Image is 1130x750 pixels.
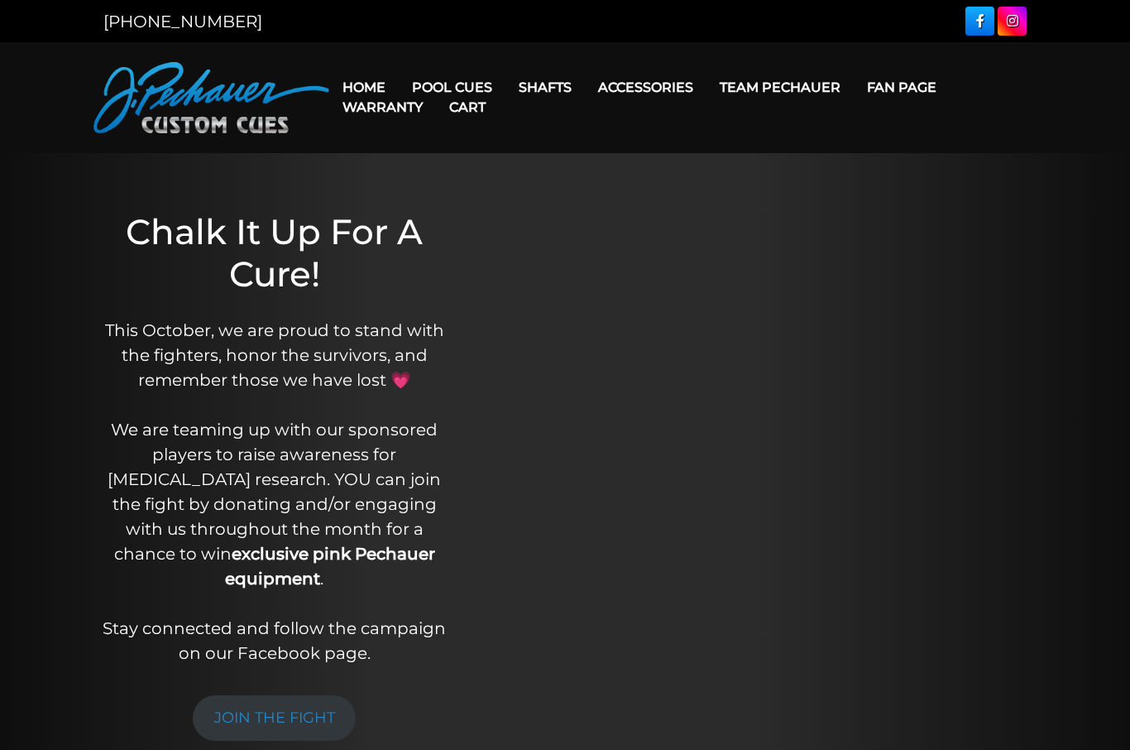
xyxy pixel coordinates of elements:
p: This October, we are proud to stand with the fighters, honor the survivors, and remember those we... [93,318,455,666]
a: Warranty [329,86,436,128]
a: Pool Cues [399,66,505,108]
a: Cart [436,86,499,128]
a: Home [329,66,399,108]
strong: exclusive pink Pechauer equipment [225,544,435,589]
a: Team Pechauer [706,66,854,108]
a: Accessories [585,66,706,108]
a: Shafts [505,66,585,108]
a: JOIN THE FIGHT [193,695,357,741]
h1: Chalk It Up For A Cure! [93,211,455,295]
a: [PHONE_NUMBER] [103,12,262,31]
a: Fan Page [854,66,950,108]
img: Pechauer Custom Cues [93,62,329,133]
